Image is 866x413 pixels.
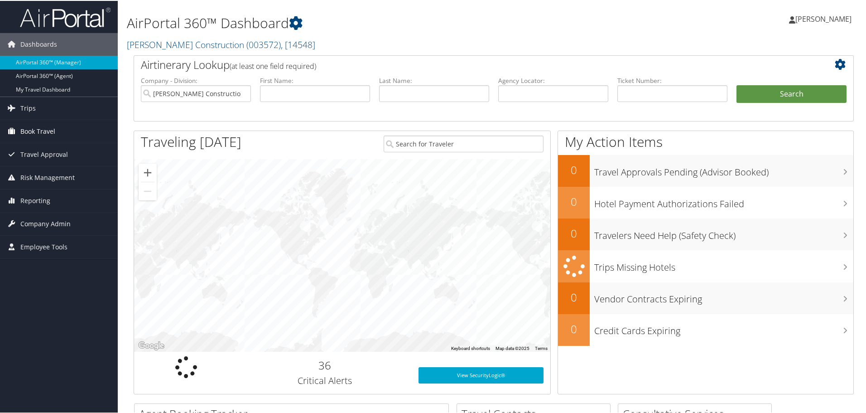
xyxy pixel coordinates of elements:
[558,313,853,345] a: 0Credit Cards Expiring
[558,282,853,313] a: 0Vendor Contracts Expiring
[558,289,590,304] h2: 0
[617,75,727,84] label: Ticket Number:
[558,186,853,218] a: 0Hotel Payment Authorizations Failed
[558,218,853,249] a: 0Travelers Need Help (Safety Check)
[139,181,157,199] button: Zoom out
[594,319,853,336] h3: Credit Cards Expiring
[136,339,166,351] a: Open this area in Google Maps (opens a new window)
[451,345,490,351] button: Keyboard shortcuts
[20,96,36,119] span: Trips
[535,345,548,350] a: Terms (opens in new tab)
[558,225,590,240] h2: 0
[558,321,590,336] h2: 0
[20,235,67,258] span: Employee Tools
[558,193,590,209] h2: 0
[419,366,544,383] a: View SecurityLogic®
[141,131,241,151] h1: Traveling [DATE]
[594,192,853,209] h3: Hotel Payment Authorizations Failed
[384,135,544,151] input: Search for Traveler
[558,154,853,186] a: 0Travel Approvals Pending (Advisor Booked)
[789,5,861,32] a: [PERSON_NAME]
[594,160,853,178] h3: Travel Approvals Pending (Advisor Booked)
[736,84,847,102] button: Search
[127,13,616,32] h1: AirPortal 360™ Dashboard
[260,75,370,84] label: First Name:
[245,357,405,372] h2: 36
[498,75,608,84] label: Agency Locator:
[20,189,50,211] span: Reporting
[20,32,57,55] span: Dashboards
[246,38,281,50] span: ( 003572 )
[230,60,316,70] span: (at least one field required)
[558,161,590,177] h2: 0
[245,374,405,386] h3: Critical Alerts
[558,131,853,151] h1: My Action Items
[379,75,489,84] label: Last Name:
[20,212,71,234] span: Company Admin
[20,142,68,165] span: Travel Approval
[139,163,157,181] button: Zoom in
[127,38,315,50] a: [PERSON_NAME] Construction
[20,6,111,27] img: airportal-logo.png
[594,256,853,273] h3: Trips Missing Hotels
[281,38,315,50] span: , [ 14548 ]
[594,224,853,241] h3: Travelers Need Help (Safety Check)
[20,119,55,142] span: Book Travel
[496,345,529,350] span: Map data ©2025
[20,165,75,188] span: Risk Management
[795,13,852,23] span: [PERSON_NAME]
[558,249,853,282] a: Trips Missing Hotels
[141,75,251,84] label: Company - Division:
[136,339,166,351] img: Google
[594,287,853,305] h3: Vendor Contracts Expiring
[141,56,787,72] h2: Airtinerary Lookup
